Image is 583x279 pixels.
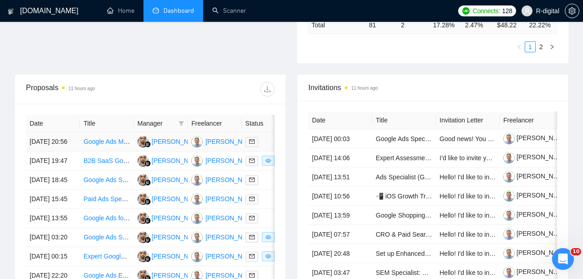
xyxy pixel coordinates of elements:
[138,195,204,202] a: YA[PERSON_NAME]
[68,86,95,91] time: 11 hours ago
[138,214,204,221] a: YA[PERSON_NAME]
[308,82,557,93] span: Invitations
[372,225,436,244] td: CRO & Paid Search Audit and Recommendations
[205,156,258,166] div: [PERSON_NAME]
[266,254,271,259] span: eye
[83,272,216,279] a: Google Ads Expert Needed for Main Campaign
[80,132,133,152] td: Google Ads Management Specialist Needed
[503,172,569,180] a: [PERSON_NAME]
[107,7,134,15] a: homeHome
[138,252,204,259] a: YA[PERSON_NAME]
[144,141,151,147] img: gigradar-bm.png
[308,167,372,187] td: [DATE] 13:51
[565,4,579,18] button: setting
[514,41,525,52] button: left
[26,132,80,152] td: [DATE] 20:56
[191,176,258,183] a: RC[PERSON_NAME]
[83,157,210,164] a: B2B SaaS Google & Microsoft Ads Specialist
[144,237,151,243] img: gigradar-bm.png
[80,152,133,171] td: B2B SaaS Google & Microsoft Ads Specialist
[503,249,569,256] a: [PERSON_NAME]
[525,42,535,52] a: 1
[536,41,547,52] li: 2
[138,176,204,183] a: YA[PERSON_NAME]
[191,137,258,145] a: RC[PERSON_NAME]
[83,253,340,260] a: Expert Google and Facebook Ads Specialist for Roofing Company (English & Spanish Ads)
[191,213,203,224] img: RC
[372,244,436,263] td: Set up Enhanced Google Ads Tracking for Shopify
[205,251,258,261] div: [PERSON_NAME]
[372,167,436,187] td: Ads Specialist (Google, Meta & TikTok) – Water Filtration Brand
[191,214,258,221] a: RC[PERSON_NAME]
[80,190,133,209] td: Paid Ads Specialist (Google, Microsoft, Meta, TikTok)
[308,129,372,148] td: [DATE] 00:03
[493,16,525,34] td: $ 48.22
[205,232,258,242] div: [PERSON_NAME]
[138,174,149,186] img: YA
[308,206,372,225] td: [DATE] 13:59
[503,134,569,142] a: [PERSON_NAME]
[144,160,151,167] img: gigradar-bm.png
[462,7,470,15] img: upwork-logo.png
[164,7,194,15] span: Dashboard
[152,137,204,147] div: [PERSON_NAME]
[191,193,203,205] img: RC
[144,198,151,205] img: gigradar-bm.png
[138,137,204,145] a: YA[PERSON_NAME]
[179,121,184,126] span: filter
[503,248,515,259] img: c1Idtl1sL_ojuo0BAW6lnVbU7OTxrDYU7FneGCPoFyJniWx9-ph69Zd6FWc_LIL-5A
[177,117,186,130] span: filter
[372,187,436,206] td: 📲 iOS Growth Tracking & Meta Ads Specialist (Part-Time)
[376,193,541,200] a: 📲 iOS Growth Tracking & Meta Ads Specialist (Part-Time)
[205,175,258,185] div: [PERSON_NAME]
[191,251,203,262] img: RC
[83,176,239,183] a: Google Ads Specialist for Legal & Immigration Services
[514,41,525,52] li: Previous Page
[245,118,283,128] span: Status
[503,192,569,199] a: [PERSON_NAME]
[138,118,175,128] span: Manager
[372,112,436,129] th: Title
[80,209,133,228] td: Google Ads for Blackbird.io
[144,256,151,262] img: gigradar-bm.png
[249,215,255,221] span: mail
[308,16,365,34] td: Total
[80,247,133,266] td: Expert Google and Facebook Ads Specialist for Roofing Company (English & Spanish Ads)
[8,4,14,19] img: logo
[249,234,255,240] span: mail
[153,7,159,14] span: dashboard
[503,268,569,275] a: [PERSON_NAME]
[26,82,150,96] div: Proposals
[503,230,569,237] a: [PERSON_NAME]
[83,214,179,222] a: Google Ads for [DOMAIN_NAME]
[138,251,149,262] img: YA
[503,190,515,202] img: c1Idtl1sL_ojuo0BAW6lnVbU7OTxrDYU7FneGCPoFyJniWx9-ph69Zd6FWc_LIL-5A
[503,267,515,278] img: c1Idtl1sL_ojuo0BAW6lnVbU7OTxrDYU7FneGCPoFyJniWx9-ph69Zd6FWc_LIL-5A
[80,115,133,132] th: Title
[536,42,546,52] a: 2
[83,195,233,203] a: Paid Ads Specialist (Google, Microsoft, Meta, TikTok)
[552,248,574,270] iframe: Intercom live chat
[526,16,557,34] td: 22.22 %
[191,252,258,259] a: RC[PERSON_NAME]
[525,41,536,52] li: 1
[83,138,209,145] a: Google Ads Management Specialist Needed
[503,171,515,183] img: c1Idtl1sL_ojuo0BAW6lnVbU7OTxrDYU7FneGCPoFyJniWx9-ph69Zd6FWc_LIL-5A
[502,6,512,16] span: 128
[191,271,258,279] a: RC[PERSON_NAME]
[138,157,204,164] a: YA[PERSON_NAME]
[308,148,372,167] td: [DATE] 14:06
[249,273,255,278] span: mail
[376,231,516,238] a: CRO & Paid Search Audit and Recommendations
[503,228,515,240] img: c1Idtl1sL_ojuo0BAW6lnVbU7OTxrDYU7FneGCPoFyJniWx9-ph69Zd6FWc_LIL-5A
[80,171,133,190] td: Google Ads Specialist for Legal & Immigration Services
[266,158,271,163] span: eye
[191,174,203,186] img: RC
[26,171,80,190] td: [DATE] 18:45
[503,133,515,144] img: c1Idtl1sL_ojuo0BAW6lnVbU7OTxrDYU7FneGCPoFyJniWx9-ph69Zd6FWc_LIL-5A
[26,152,80,171] td: [DATE] 19:47
[138,136,149,147] img: YA
[138,213,149,224] img: YA
[365,16,397,34] td: 81
[249,254,255,259] span: mail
